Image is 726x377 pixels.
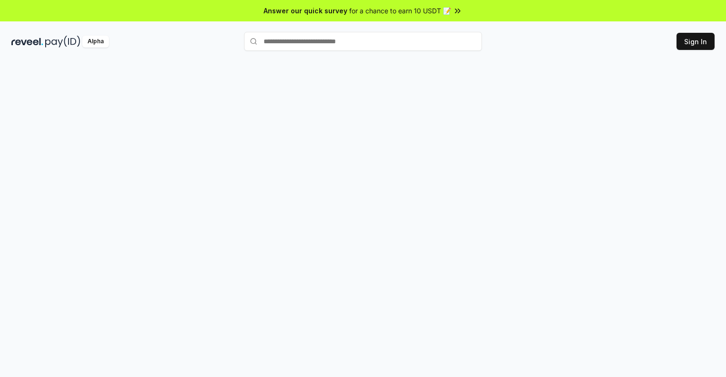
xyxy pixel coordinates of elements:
[11,36,43,48] img: reveel_dark
[349,6,451,16] span: for a chance to earn 10 USDT 📝
[82,36,109,48] div: Alpha
[677,33,715,50] button: Sign In
[264,6,347,16] span: Answer our quick survey
[45,36,80,48] img: pay_id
